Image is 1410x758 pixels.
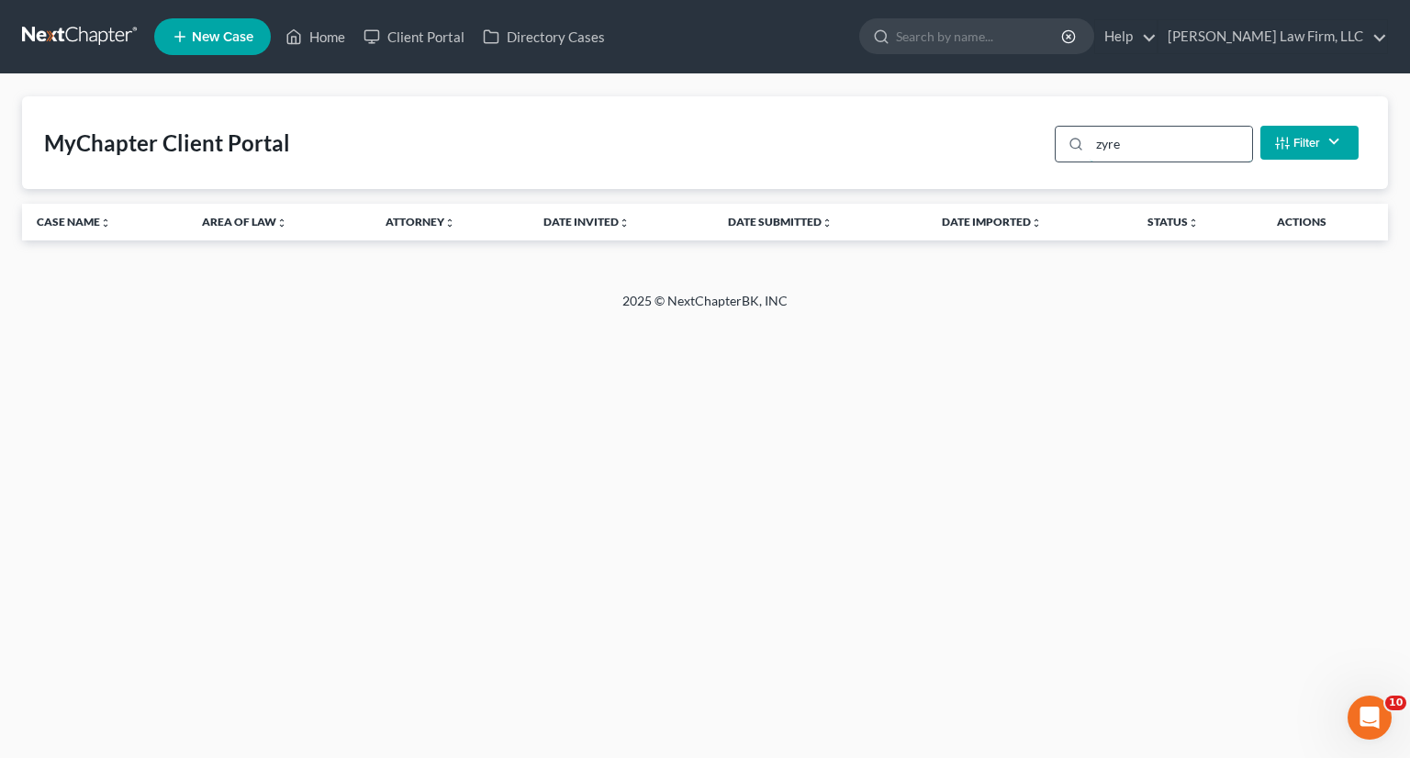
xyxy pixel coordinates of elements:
iframe: Intercom live chat [1348,696,1392,740]
a: Home [276,20,354,53]
i: unfold_more [822,217,833,229]
a: Area of Lawunfold_more [202,215,287,229]
input: Search by name... [896,19,1064,53]
div: 2025 © NextChapterBK, INC [182,292,1228,325]
i: unfold_more [100,217,111,229]
a: Help [1095,20,1157,53]
input: Search... [1090,127,1252,162]
div: MyChapter Client Portal [44,128,290,158]
i: unfold_more [619,217,630,229]
i: unfold_more [1188,217,1199,229]
a: Date Submittedunfold_more [728,215,833,229]
th: Actions [1262,204,1388,240]
a: [PERSON_NAME] Law Firm, LLC [1158,20,1387,53]
i: unfold_more [276,217,287,229]
i: unfold_more [1031,217,1042,229]
a: Date Invitedunfold_more [543,215,630,229]
a: Client Portal [354,20,474,53]
a: Case Nameunfold_more [37,215,111,229]
i: unfold_more [444,217,455,229]
span: New Case [192,30,253,44]
a: Directory Cases [474,20,614,53]
button: Filter [1260,126,1359,160]
a: Attorneyunfold_more [386,215,455,229]
a: Date Importedunfold_more [942,215,1042,229]
a: Statusunfold_more [1147,215,1199,229]
span: 10 [1385,696,1406,710]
